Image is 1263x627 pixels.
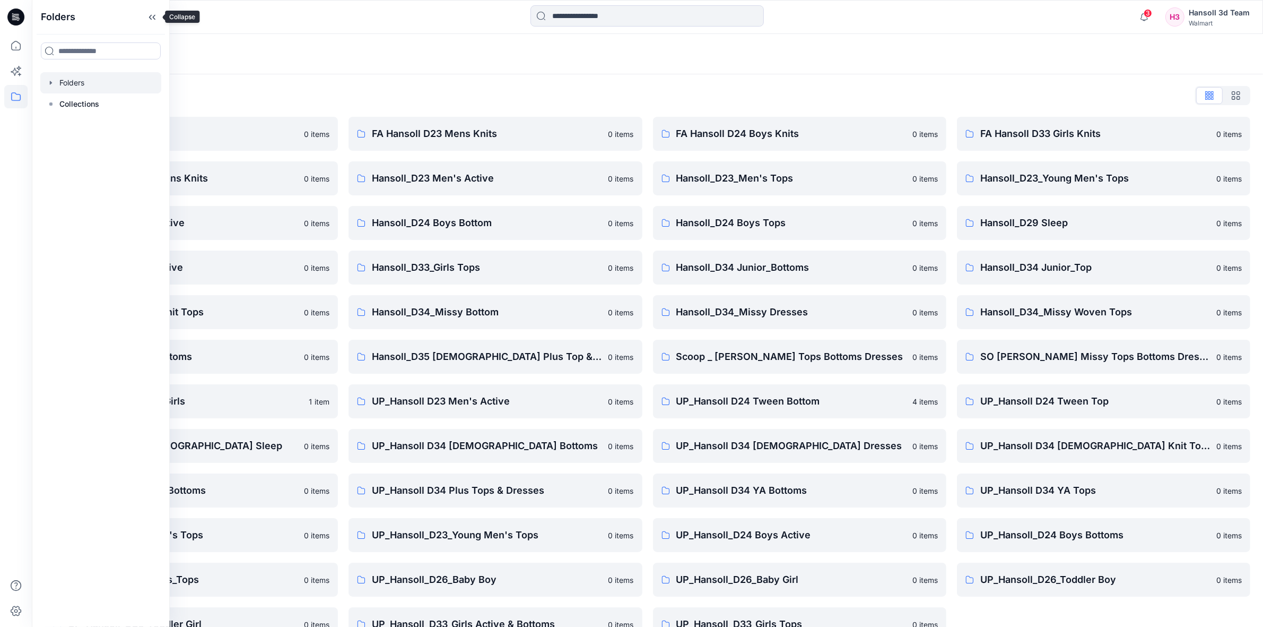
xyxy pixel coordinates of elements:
p: 0 items [304,218,329,229]
a: UP_Hansoll_D26_Toddler Boy0 items [957,563,1250,597]
p: 0 items [912,128,938,140]
p: 0 items [304,351,329,363]
a: UP_Hansoll_D24 Boys Active0 items [653,518,946,552]
a: Hansoll_D23_Young Men's Tops0 items [957,161,1250,195]
a: Hansoll_D34_Missy Bottom0 items [349,295,642,329]
a: Hansoll_D33_Girls Tops0 items [349,251,642,285]
a: UP_Hansoll_D23_Young Men's Tops0 items [349,518,642,552]
a: Hansoll_D34 Junior_Bottoms0 items [653,251,946,285]
p: 4 items [912,396,938,407]
p: Hansoll_D29 Sleep [980,216,1210,230]
p: 0 items [304,307,329,318]
p: UP_Hansoll D34 Plus Tops & Dresses [372,483,602,498]
a: UP_Hansoll D34 [DEMOGRAPHIC_DATA] Dresses0 items [653,429,946,463]
a: UP_Hansoll D29 [DEMOGRAPHIC_DATA] Sleep0 items [45,429,338,463]
p: 0 items [608,574,634,586]
a: UP_Hansoll D34 YA Bottoms0 items [653,474,946,508]
p: FA Hansoll D33 Girls Knits [980,126,1210,141]
p: 0 items [304,441,329,452]
p: Hansoll_D24 Boys Tops [676,216,906,230]
a: UP_Hansoll D24 Tween Top0 items [957,384,1250,418]
p: 0 items [304,128,329,140]
p: Hansoll_D34_Missy Woven Tops [980,305,1210,320]
p: 0 items [608,351,634,363]
a: UP_Hansoll D34 YA Tops0 items [957,474,1250,508]
a: Hansoll_D24 Boys Active0 items [45,206,338,240]
p: 1 item [309,396,329,407]
p: UP_Hansoll D24 Tween Bottom [676,394,906,409]
a: FA Hansoll D33 Girls Knits0 items [957,117,1250,151]
a: Hansoll_D34 Junior_Top0 items [957,251,1250,285]
a: SO [PERSON_NAME] Missy Tops Bottoms Dresses0 items [957,340,1250,374]
p: UP_Hansoll D34 YA Tops [980,483,1210,498]
p: 0 items [608,218,634,229]
a: UP_Hansoll_D23_Men's Tops0 items [45,518,338,552]
div: Walmart [1189,19,1250,27]
div: H3 [1165,7,1184,27]
a: Hansoll_D34_Missy Woven Tops0 items [957,295,1250,329]
a: Scoop _ [PERSON_NAME] Tops Bottoms Dresses0 items [653,340,946,374]
p: 0 items [608,262,634,273]
a: FA Hansoll D34 Womens Knits0 items [45,161,338,195]
p: 0 items [912,441,938,452]
a: EcoShot Hansoll0 items [45,117,338,151]
a: FA Hansoll D23 Mens Knits0 items [349,117,642,151]
p: 0 items [1216,218,1242,229]
p: UP_Hansoll D29 [DEMOGRAPHIC_DATA] Sleep [68,439,298,453]
p: 0 items [1216,128,1242,140]
p: Hansoll_D24 Boys Bottom [372,216,602,230]
p: 0 items [304,262,329,273]
p: Hansoll_D34_Missy Bottom [372,305,602,320]
p: 0 items [912,262,938,273]
p: 0 items [1216,530,1242,541]
p: UP_Hansoll D34 [DEMOGRAPHIC_DATA] Dresses [676,439,906,453]
p: 0 items [912,218,938,229]
p: UP_Hansoll_D23_Men's Tops [68,528,298,543]
a: FA Hansoll D24 Boys Knits0 items [653,117,946,151]
p: UP_Hansoll_D26_Baby Boy [372,572,602,587]
p: 0 items [912,307,938,318]
p: Hansoll_D23_Young Men's Tops [980,171,1210,186]
p: UP_Hansoll_D24 Boys Active [676,528,906,543]
p: UP_Hansoll_D24 Boys Bottoms [980,528,1210,543]
p: TWEEN Hansoll D33 Girls [68,394,302,409]
p: 0 items [608,530,634,541]
p: 0 items [912,530,938,541]
a: UP_Hansoll_D26_Baby Boy0 items [349,563,642,597]
p: 0 items [1216,173,1242,184]
p: 0 items [1216,574,1242,586]
a: Hansoll_D35 [DEMOGRAPHIC_DATA] Plus Top & Dresses0 items [349,340,642,374]
p: 0 items [1216,441,1242,452]
p: Scoop _ [PERSON_NAME] Tops Bottoms Dresses [676,349,906,364]
p: 0 items [608,441,634,452]
p: 0 items [1216,351,1242,363]
p: Hansoll_D34 Junior_Top [980,260,1210,275]
a: Hansoll_D24 Boys Tops0 items [653,206,946,240]
p: SO [PERSON_NAME] Missy Tops Bottoms Dresses [980,349,1210,364]
p: Hansoll_D34_Plus Bottoms [68,349,298,364]
p: 0 items [1216,307,1242,318]
p: UP_Hansoll D34 [DEMOGRAPHIC_DATA] Bottoms [372,439,602,453]
a: UP_Hansoll D34 Plus Bottoms0 items [45,474,338,508]
p: UP_Hansoll D23 Men's Active [372,394,602,409]
p: UP_Hansoll_D26_Baby Girl [676,572,906,587]
p: UP_Hansoll D34 YA Bottoms [676,483,906,498]
p: Collections [59,98,99,110]
p: 0 items [1216,262,1242,273]
p: 0 items [304,173,329,184]
p: Hansoll_D24 Boys Active [68,216,298,230]
a: Hansoll_D34_Plus Bottoms0 items [45,340,338,374]
p: 0 items [912,173,938,184]
p: 0 items [912,351,938,363]
span: 3 [1144,9,1152,18]
p: Hansoll_D34 Missy Knit Tops [68,305,298,320]
a: UP_Hansoll_D24 Boys Bottoms0 items [957,518,1250,552]
a: Hansoll_D23 Men's Active0 items [349,161,642,195]
p: UP_Hansoll_D23_Young Men's Tops [372,528,602,543]
a: UP_Hansoll D23 Men's Active0 items [349,384,642,418]
p: 0 items [304,485,329,496]
p: 0 items [608,396,634,407]
p: UP_Hansoll_D24_Boys_Tops [68,572,298,587]
p: UP_Hansoll D34 [DEMOGRAPHIC_DATA] Knit Tops [980,439,1210,453]
a: UP_Hansoll D24 Tween Bottom4 items [653,384,946,418]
